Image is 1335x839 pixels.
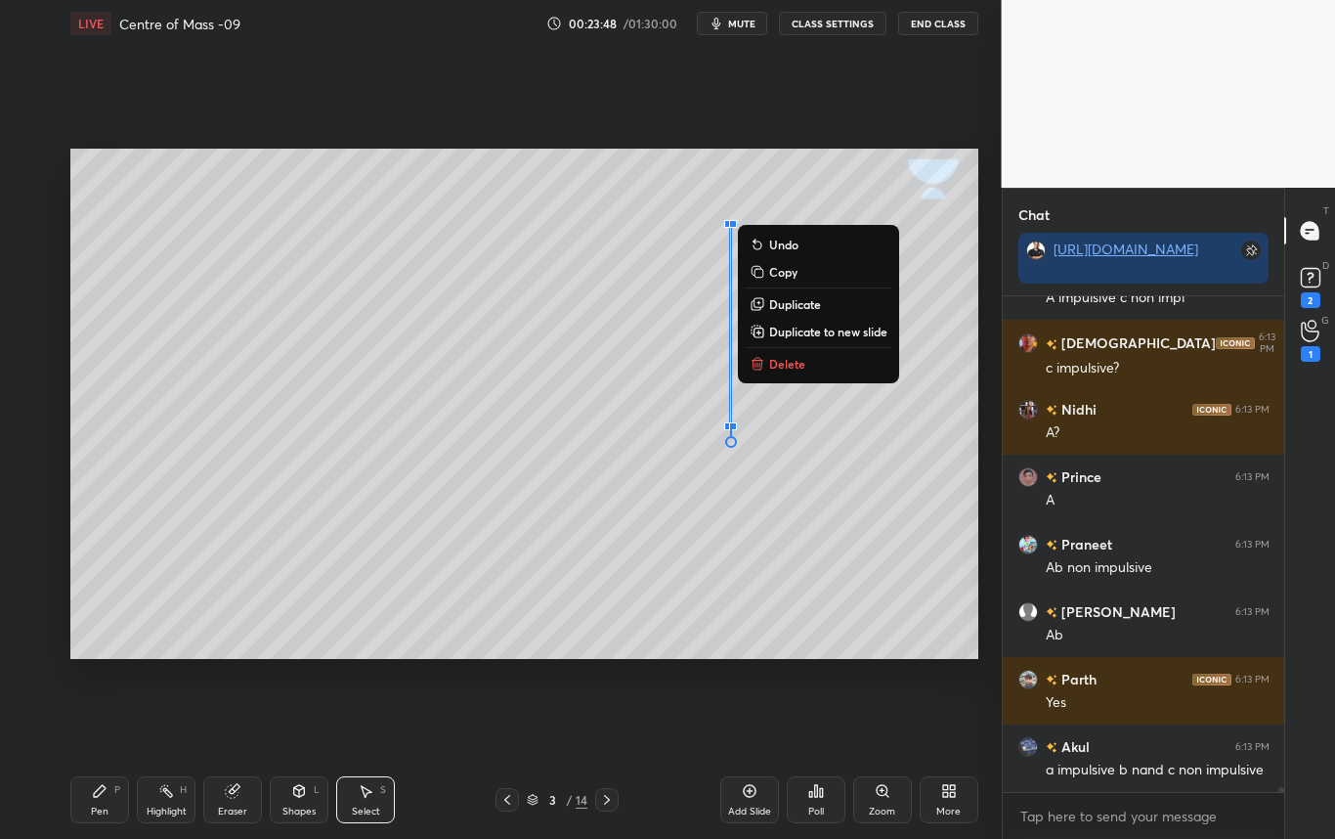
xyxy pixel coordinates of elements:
[1057,466,1101,487] h6: Prince
[1235,539,1270,551] div: 6:13 PM
[769,264,797,280] p: Copy
[314,785,320,795] div: L
[91,807,108,817] div: Pen
[542,794,562,806] div: 3
[769,324,887,339] p: Duplicate to new slide
[1026,241,1046,260] img: ceabdeb00eb74dbfa2d72374b0a91b33.jpg
[1046,288,1270,308] div: A impulsive c non impl
[746,233,891,256] button: Undo
[1046,540,1057,551] img: no-rating-badge.077c3623.svg
[1235,606,1270,618] div: 6:13 PM
[1046,423,1270,443] div: A?
[1301,346,1320,362] div: 1
[1046,405,1057,416] img: no-rating-badge.077c3623.svg
[1259,331,1275,355] div: 6:13 PM
[1216,337,1255,349] img: iconic-dark.1390631f.png
[1301,292,1320,308] div: 2
[282,807,316,817] div: Shapes
[1057,669,1097,689] h6: Parth
[1046,472,1057,483] img: no-rating-badge.077c3623.svg
[1046,626,1270,645] div: Ab
[1003,296,1285,792] div: grid
[1046,693,1270,713] div: Yes
[779,12,886,35] button: CLASS SETTINGS
[1046,359,1270,378] div: c impulsive?
[1018,400,1038,419] img: ed316d78bee84c18b87a4369164bc601.jpg
[1018,737,1038,757] img: 46be93fa60b4401498b83a7153ded8c9.jpg
[352,807,380,817] div: Select
[808,807,824,817] div: Poll
[1322,258,1329,273] p: D
[1018,467,1038,487] img: a1d2f76389a74a149f7fea9d6fdca61b.jpg
[1018,602,1038,622] img: default.png
[728,17,755,30] span: mute
[180,785,187,795] div: H
[728,807,771,817] div: Add Slide
[576,791,587,809] div: 14
[1235,471,1270,483] div: 6:13 PM
[1323,203,1329,218] p: T
[380,785,386,795] div: S
[1057,399,1097,419] h6: Nidhi
[566,794,572,806] div: /
[746,260,891,284] button: Copy
[1057,534,1112,554] h6: Praneet
[147,807,187,817] div: Highlight
[1018,670,1038,689] img: 2582b5fff7724195948ee8e382883d02.jpg
[746,292,891,316] button: Duplicate
[1018,535,1038,554] img: 1d6354d769184ceda26885e6e4cb9ffc.jpg
[1192,404,1231,416] img: iconic-dark.1390631f.png
[1235,741,1270,753] div: 6:13 PM
[1046,558,1270,578] div: Ab non impulsive
[1046,675,1057,685] img: no-rating-badge.077c3623.svg
[746,352,891,375] button: Delete
[1046,339,1057,350] img: no-rating-badge.077c3623.svg
[1046,607,1057,618] img: no-rating-badge.077c3623.svg
[114,785,120,795] div: P
[1057,736,1090,757] h6: Akul
[1046,491,1270,510] div: A
[1046,742,1057,753] img: no-rating-badge.077c3623.svg
[1235,674,1270,685] div: 6:13 PM
[869,807,895,817] div: Zoom
[1057,333,1216,354] h6: [DEMOGRAPHIC_DATA]
[1235,404,1270,416] div: 6:13 PM
[1018,333,1038,353] img: 33fc1d974787466e9f9f6ce650e38d78.jpg
[70,12,111,35] div: LIVE
[1054,240,1198,258] a: [URL][DOMAIN_NAME]
[898,12,978,35] button: End Class
[769,237,798,252] p: Undo
[769,296,821,312] p: Duplicate
[936,807,961,817] div: More
[1057,601,1176,622] h6: [PERSON_NAME]
[697,12,767,35] button: mute
[746,320,891,343] button: Duplicate to new slide
[1192,674,1231,685] img: iconic-dark.1390631f.png
[1046,761,1270,780] div: a impulsive b nand c non impulsive
[769,356,805,372] p: Delete
[119,15,240,33] h4: Centre of Mass -09
[218,807,247,817] div: Eraser
[1321,313,1329,328] p: G
[1003,189,1065,241] p: Chat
